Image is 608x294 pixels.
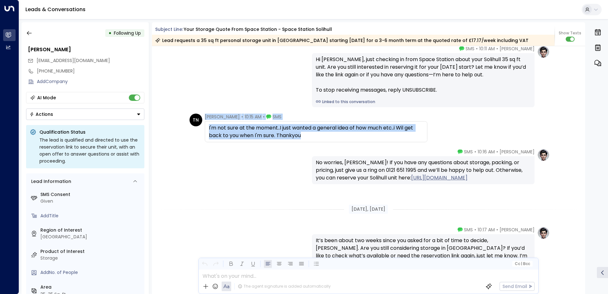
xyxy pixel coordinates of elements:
[184,26,332,33] div: Your storage quote from Space Station - Space Station Solihull
[476,45,478,52] span: •
[474,149,476,155] span: •
[39,129,141,135] p: Qualification Status
[515,262,530,266] span: Cc Bcc
[496,45,498,52] span: •
[212,260,220,268] button: Redo
[205,114,240,120] span: [PERSON_NAME]
[245,114,261,120] span: 10:15 AM
[209,124,423,139] div: I'm not sure at the moment..I just wanted a general idea of how much etc..i Wil get back to you w...
[500,45,535,52] span: [PERSON_NAME]
[316,159,531,182] div: No worries, [PERSON_NAME]! If you have any questions about storage, packing, or pricing, just giv...
[39,136,141,164] div: The lead is qualified and directed to use the reservation link to secure their unit, with an open...
[316,237,531,267] div: It’s been about two weeks since you asked for a bit of time to decide, [PERSON_NAME]. Are you sti...
[40,191,142,198] label: SMS Consent
[559,30,581,36] span: Show Texts
[537,149,550,161] img: profile-logo.png
[28,46,144,53] div: [PERSON_NAME]
[40,234,142,240] div: [GEOGRAPHIC_DATA]
[241,114,243,120] span: •
[464,227,473,233] span: SMS
[37,57,110,64] span: [EMAIL_ADDRESS][DOMAIN_NAME]
[26,108,144,120] div: Button group with a nested menu
[537,227,550,239] img: profile-logo.png
[25,6,86,13] a: Leads & Conversations
[201,260,209,268] button: Undo
[464,149,473,155] span: SMS
[26,108,144,120] button: Actions
[263,114,265,120] span: •
[30,111,53,117] div: Actions
[478,149,495,155] span: 10:16 AM
[29,178,71,185] div: Lead Information
[500,227,535,233] span: [PERSON_NAME]
[316,99,531,105] a: Linked to this conversation
[474,227,476,233] span: •
[37,94,56,101] div: AI Mode
[496,227,498,233] span: •
[40,284,142,290] label: Area
[512,261,532,267] button: Cc|Bcc
[349,205,388,214] div: [DATE], [DATE]
[478,227,495,233] span: 10:17 AM
[479,45,495,52] span: 10:11 AM
[496,149,498,155] span: •
[40,198,142,205] div: Given
[108,27,112,39] div: •
[37,57,110,64] span: tnbg0151@gmail.com
[521,262,522,266] span: |
[537,45,550,58] img: profile-logo.png
[316,56,531,94] div: Hi [PERSON_NAME], just checking in from Space Station about your Solihull 35 sq ft unit. Are you ...
[40,255,142,262] div: Storage
[238,283,331,289] div: The agent signature is added automatically
[273,114,281,120] span: SMS
[114,30,141,36] span: Following Up
[466,45,474,52] span: SMS
[40,269,142,276] div: AddNo. of People
[411,174,467,182] a: [URL][DOMAIN_NAME]
[155,37,529,44] div: Lead requests a 35 sq ft personal storage unit in [GEOGRAPHIC_DATA] starting [DATE] for a 3-6 mon...
[37,68,144,74] div: [PHONE_NUMBER]
[190,114,202,126] div: TN
[40,248,142,255] label: Product of Interest
[37,78,144,85] div: AddCompany
[155,26,183,32] span: Subject Line:
[500,149,535,155] span: [PERSON_NAME]
[40,227,142,234] label: Region of Interest
[40,213,142,219] div: AddTitle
